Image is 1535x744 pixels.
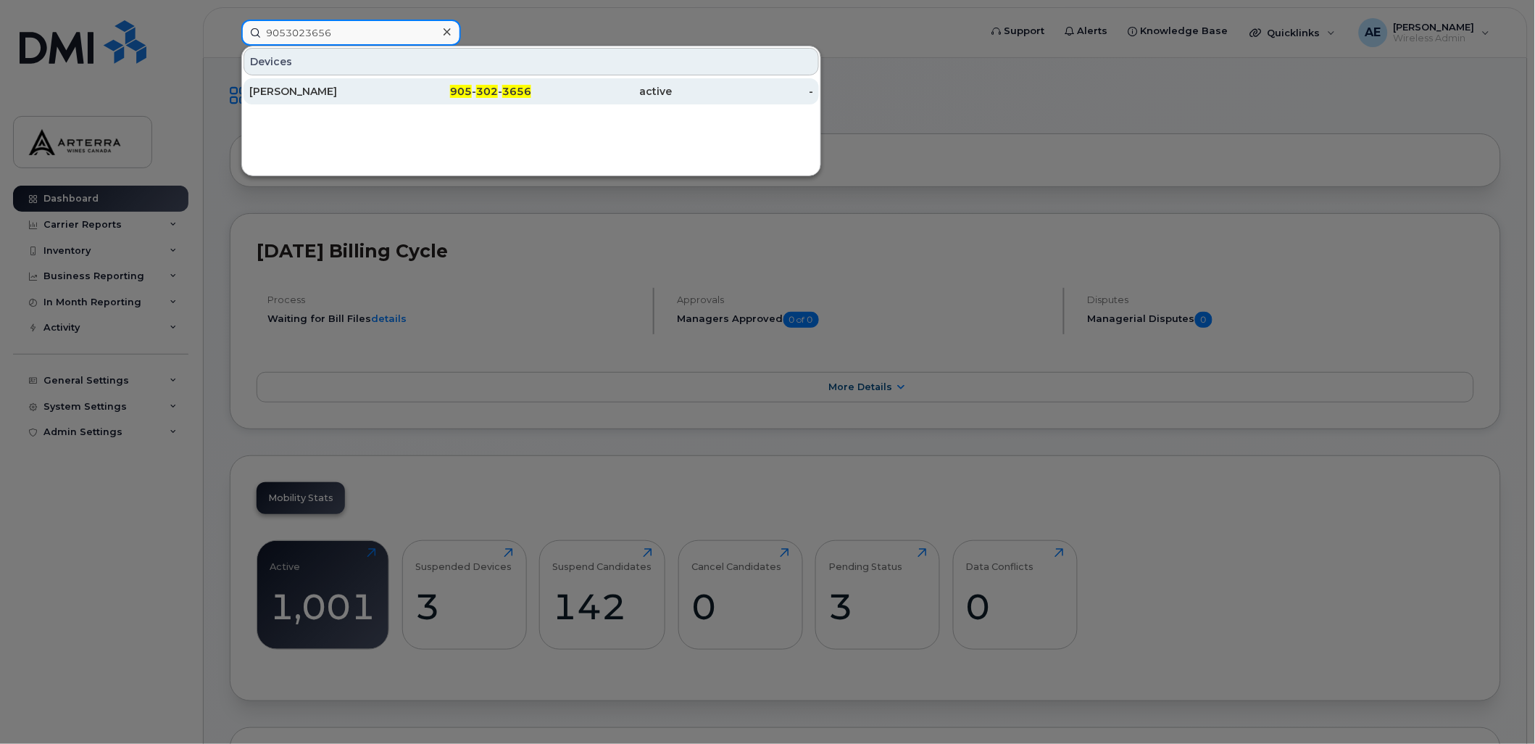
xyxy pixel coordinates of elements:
[249,84,391,99] div: [PERSON_NAME]
[531,84,673,99] div: active
[673,84,814,99] div: -
[244,78,819,104] a: [PERSON_NAME]905-302-3656active-
[244,48,819,75] div: Devices
[502,85,531,98] span: 3656
[450,85,472,98] span: 905
[476,85,498,98] span: 302
[391,84,532,99] div: - -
